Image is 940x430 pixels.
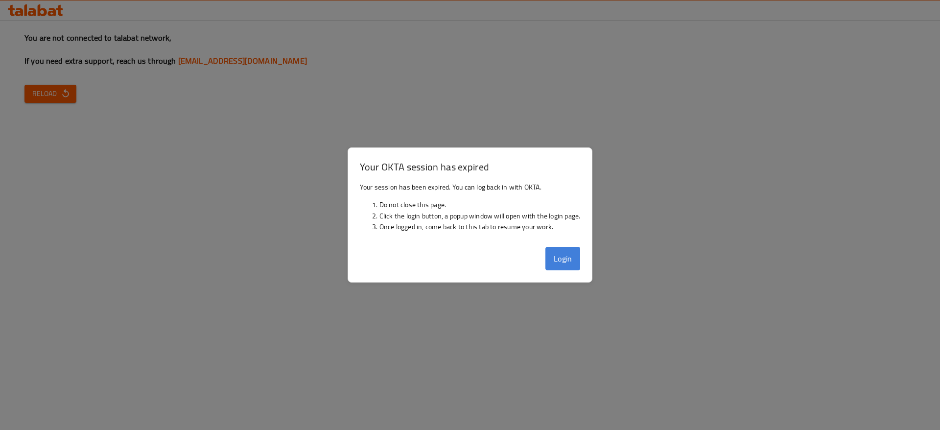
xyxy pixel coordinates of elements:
[545,247,581,270] button: Login
[379,199,581,210] li: Do not close this page.
[348,178,592,243] div: Your session has been expired. You can log back in with OKTA.
[379,221,581,232] li: Once logged in, come back to this tab to resume your work.
[360,160,581,174] h3: Your OKTA session has expired
[379,211,581,221] li: Click the login button, a popup window will open with the login page.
